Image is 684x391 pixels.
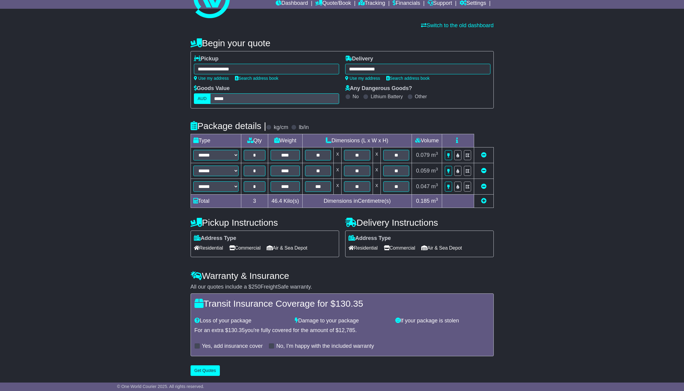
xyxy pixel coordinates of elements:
[271,198,282,204] span: 46.4
[481,183,487,189] a: Remove this item
[431,152,438,158] span: m
[191,318,292,324] div: Loss of your package
[334,147,342,163] td: x
[302,195,412,208] td: Dimensions in Centimetre(s)
[436,183,438,187] sup: 3
[235,76,278,81] a: Search address book
[191,365,220,376] button: Get Quotes
[191,271,494,281] h4: Warranty & Insurance
[436,167,438,171] sup: 3
[431,168,438,174] span: m
[416,183,430,189] span: 0.047
[348,243,378,253] span: Residential
[191,195,241,208] td: Total
[431,183,438,189] span: m
[431,198,438,204] span: m
[373,147,381,163] td: x
[373,179,381,195] td: x
[384,243,415,253] span: Commercial
[191,121,266,131] h4: Package details |
[292,318,392,324] div: Damage to your package
[416,198,430,204] span: 0.185
[194,76,229,81] a: Use my address
[481,198,487,204] a: Add new item
[194,93,211,104] label: AUD
[481,168,487,174] a: Remove this item
[194,243,223,253] span: Residential
[194,327,490,334] div: For an extra $ you're fully covered for the amount of $ .
[194,56,219,62] label: Pickup
[191,284,494,290] div: All our quotes include a $ FreightSafe warranty.
[268,195,302,208] td: Kilo(s)
[334,163,342,179] td: x
[373,163,381,179] td: x
[117,384,204,389] span: © One World Courier 2025. All rights reserved.
[392,318,493,324] div: If your package is stolen
[194,235,236,242] label: Address Type
[436,151,438,156] sup: 3
[421,243,462,253] span: Air & Sea Depot
[241,134,268,147] td: Qty
[191,218,339,228] h4: Pickup Instructions
[386,76,430,81] a: Search address book
[339,327,355,333] span: 12,785
[436,197,438,202] sup: 3
[416,152,430,158] span: 0.079
[345,218,494,228] h4: Delivery Instructions
[412,134,442,147] td: Volume
[194,299,490,309] h4: Transit Insurance Coverage for $
[345,85,412,92] label: Any Dangerous Goods?
[229,243,261,253] span: Commercial
[241,195,268,208] td: 3
[202,343,263,350] label: Yes, add insurance cover
[274,124,288,131] label: kg/cm
[276,343,374,350] label: No, I'm happy with the included warranty
[416,168,430,174] span: 0.059
[345,76,380,81] a: Use my address
[371,94,403,99] label: Lithium Battery
[194,85,230,92] label: Goods Value
[421,22,493,28] a: Switch to the old dashboard
[191,134,241,147] td: Type
[334,179,342,195] td: x
[268,134,302,147] td: Weight
[228,327,245,333] span: 130.35
[481,152,487,158] a: Remove this item
[348,235,391,242] label: Address Type
[345,56,373,62] label: Delivery
[191,38,494,48] h4: Begin your quote
[415,94,427,99] label: Other
[336,299,363,309] span: 130.35
[267,243,307,253] span: Air & Sea Depot
[302,134,412,147] td: Dimensions (L x W x H)
[252,284,261,290] span: 250
[299,124,309,131] label: lb/in
[353,94,359,99] label: No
